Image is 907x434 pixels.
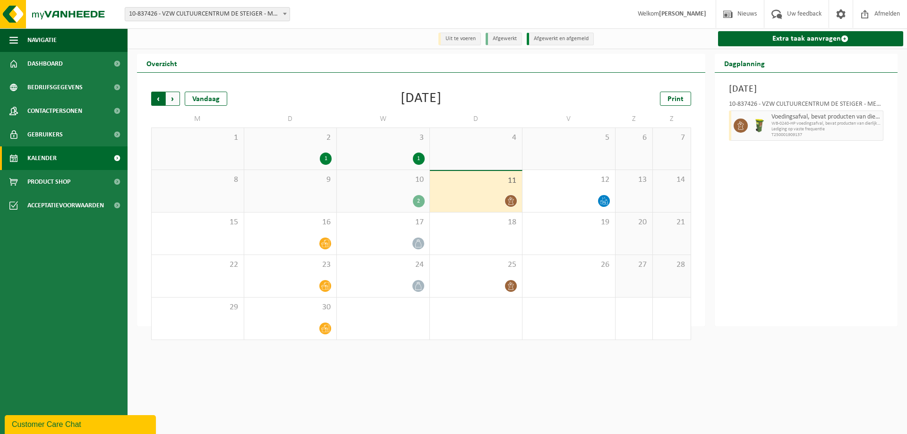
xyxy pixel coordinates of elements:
span: 23 [249,260,332,270]
span: Kalender [27,146,57,170]
span: 2 [249,133,332,143]
span: 22 [156,260,239,270]
span: 8 [156,175,239,185]
span: Product Shop [27,170,70,194]
span: 21 [658,217,685,228]
img: WB-0060-HPE-GN-50 [753,119,767,133]
span: 30 [249,302,332,313]
span: 19 [527,217,610,228]
h3: [DATE] [729,82,884,96]
div: 10-837426 - VZW CULTUURCENTRUM DE STEIGER - MENEN [729,101,884,111]
span: Volgende [166,92,180,106]
td: W [337,111,430,128]
h2: Dagplanning [715,54,774,72]
span: 24 [342,260,425,270]
div: [DATE] [401,92,442,106]
span: 4 [435,133,518,143]
span: 16 [249,217,332,228]
td: Z [616,111,653,128]
span: Dashboard [27,52,63,76]
span: 1 [156,133,239,143]
span: 20 [620,217,648,228]
span: Bedrijfsgegevens [27,76,83,99]
li: Uit te voeren [438,33,481,45]
span: 10-837426 - VZW CULTUURCENTRUM DE STEIGER - MENEN [125,8,290,21]
span: Vorige [151,92,165,106]
td: D [244,111,337,128]
span: 14 [658,175,685,185]
iframe: chat widget [5,413,158,434]
span: 5 [527,133,610,143]
span: 3 [342,133,425,143]
span: WB-0240-HP voedingsafval, bevat producten van dierlijke oors [771,121,881,127]
li: Afgewerkt [486,33,522,45]
span: Voedingsafval, bevat producten van dierlijke oorsprong, onverpakt, categorie 3 [771,113,881,121]
div: Vandaag [185,92,227,106]
span: 10 [342,175,425,185]
h2: Overzicht [137,54,187,72]
span: 13 [620,175,648,185]
strong: [PERSON_NAME] [659,10,706,17]
td: Z [653,111,691,128]
span: 12 [527,175,610,185]
span: Gebruikers [27,123,63,146]
div: 2 [413,195,425,207]
span: Print [667,95,684,103]
a: Extra taak aanvragen [718,31,904,46]
span: 27 [620,260,648,270]
span: 10-837426 - VZW CULTUURCENTRUM DE STEIGER - MENEN [125,7,290,21]
span: 9 [249,175,332,185]
span: 7 [658,133,685,143]
span: Navigatie [27,28,57,52]
span: T250001909137 [771,132,881,138]
span: 6 [620,133,648,143]
a: Print [660,92,691,106]
span: 28 [658,260,685,270]
td: M [151,111,244,128]
li: Afgewerkt en afgemeld [527,33,594,45]
td: D [430,111,523,128]
span: Acceptatievoorwaarden [27,194,104,217]
span: 18 [435,217,518,228]
span: 15 [156,217,239,228]
div: 1 [413,153,425,165]
span: 25 [435,260,518,270]
span: Lediging op vaste frequentie [771,127,881,132]
span: 17 [342,217,425,228]
span: 29 [156,302,239,313]
span: 26 [527,260,610,270]
span: 11 [435,176,518,186]
td: V [522,111,616,128]
div: 1 [320,153,332,165]
span: Contactpersonen [27,99,82,123]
